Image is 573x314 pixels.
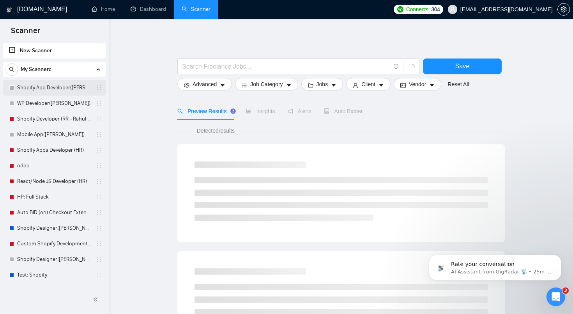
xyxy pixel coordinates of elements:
a: Auto BID (on) Checkout Extension Shopify - RR [17,205,91,220]
span: setting [558,6,569,12]
span: idcard [400,82,406,88]
span: holder [96,256,102,263]
button: setting [557,3,570,16]
a: homeHome [92,6,115,12]
span: caret-down [331,82,336,88]
span: Jobs [317,80,328,89]
span: Advanced [193,80,217,89]
a: WP Developer([PERSON_NAME]) [17,96,91,111]
span: search [6,67,18,72]
span: Client [361,80,375,89]
button: Save [423,59,502,74]
span: holder [96,194,102,200]
a: Test: Shopify [17,267,91,283]
span: 304 [431,5,440,14]
iframe: Intercom notifications message [417,238,573,293]
span: notification [288,108,293,114]
span: holder [96,272,102,278]
span: Job Category [250,80,283,89]
a: searchScanner [182,6,210,12]
img: logo [7,4,12,16]
span: holder [96,225,102,231]
span: My Scanners [21,62,51,77]
span: bars [242,82,247,88]
span: holder [96,147,102,153]
span: holder [96,163,102,169]
a: Shopify Designer([PERSON_NAME]) [17,252,91,267]
div: Tooltip anchor [230,108,237,115]
span: Insights [246,108,275,114]
span: Scanner [5,25,46,41]
span: Preview Results [177,108,233,114]
a: HP: Full Stack [17,189,91,205]
a: Mobile App([PERSON_NAME]) [17,127,91,142]
span: Auto Bidder [324,108,363,114]
span: user [450,7,455,12]
span: setting [184,82,189,88]
span: folder [308,82,313,88]
img: upwork-logo.png [397,6,403,12]
span: holder [96,241,102,247]
span: search [177,108,183,114]
a: setting [557,6,570,12]
button: barsJob Categorycaret-down [235,78,298,90]
button: settingAdvancedcaret-down [177,78,232,90]
span: robot [324,108,329,114]
span: Alerts [288,108,312,114]
span: double-left [93,296,101,303]
span: Connects: [406,5,430,14]
span: holder [96,209,102,216]
a: React/Node JS Developer (HR) [17,174,91,189]
span: area-chart [246,108,251,114]
input: Search Freelance Jobs... [182,62,390,71]
span: 3 [562,287,569,294]
span: info-circle [394,64,399,69]
span: caret-down [220,82,225,88]
a: Shopify Developer (RR - Rahul R) [17,111,91,127]
button: userClientcaret-down [346,78,391,90]
span: Detected results [191,126,240,135]
span: loading [408,64,415,71]
span: holder [96,85,102,91]
a: Shopify App Developer([PERSON_NAME]) [17,80,91,96]
span: caret-down [286,82,292,88]
span: caret-down [429,82,435,88]
a: Custom Shopify Development (RR - Radhika R) [17,236,91,252]
a: dashboardDashboard [131,6,166,12]
a: New Scanner [9,43,100,59]
a: Reset All [447,80,469,89]
button: search [5,63,18,76]
li: New Scanner [3,43,106,59]
span: holder [96,100,102,106]
span: caret-down [378,82,384,88]
span: Save [455,61,469,71]
span: holder [96,116,102,122]
span: holder [96,131,102,138]
button: folderJobscaret-down [301,78,343,90]
span: holder [96,178,102,184]
span: Vendor [409,80,426,89]
a: Shopify Designer([PERSON_NAME]) [17,220,91,236]
span: user [353,82,358,88]
a: odoo [17,158,91,174]
iframe: Intercom live chat [546,287,565,306]
button: idcardVendorcaret-down [394,78,441,90]
a: shopify development [17,283,91,298]
a: Shopify Apps Developer (HR) [17,142,91,158]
